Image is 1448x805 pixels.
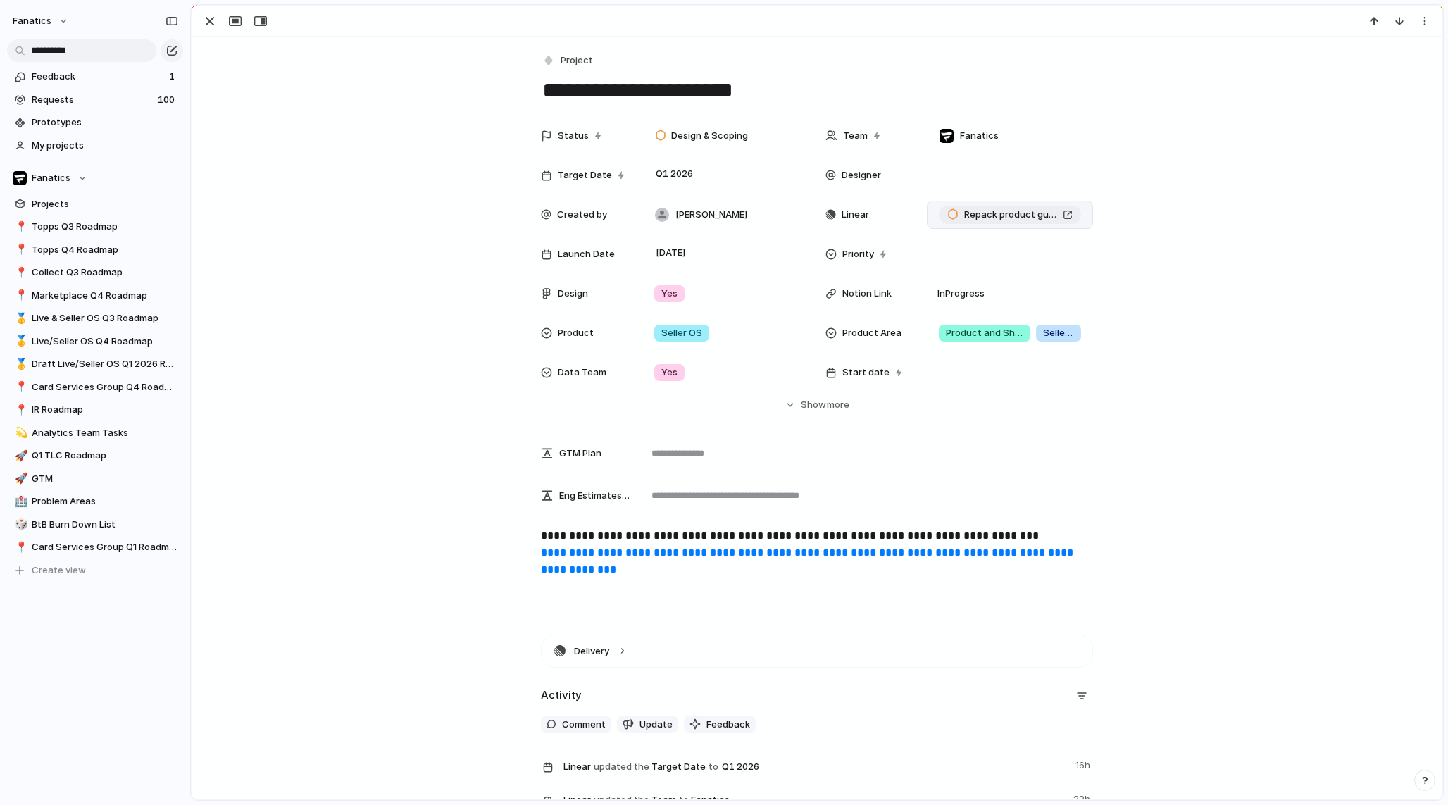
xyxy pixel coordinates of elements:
div: 🥇 [15,356,25,373]
button: Project [539,51,597,71]
div: 🚀 [15,470,25,487]
button: Fanatics [7,168,183,189]
span: Update [639,718,673,732]
button: 📍 [13,220,27,234]
a: 🚀GTM [7,468,183,489]
span: Q1 2026 [652,166,697,182]
div: 🥇 [15,333,25,349]
div: 📍 [15,402,25,418]
span: Created by [557,208,607,222]
span: Launch Date [558,247,615,261]
div: 🏥 [15,494,25,510]
span: Team [843,129,868,143]
span: Live & Seller OS Q3 Roadmap [32,311,178,325]
button: 📍 [13,380,27,394]
span: Feedback [32,70,165,84]
a: 📍Marketplace Q4 Roadmap [7,285,183,306]
button: 📍 [13,266,27,280]
button: Showmore [541,392,1093,418]
span: Comment [562,718,606,732]
span: Product and Show Discovery [946,326,1023,340]
span: Repack product guides [964,208,1057,222]
span: Card Services Group Q4 Roadmap [32,380,178,394]
span: Seller Tools [1043,326,1074,340]
span: Yes [661,366,678,380]
span: 100 [158,93,177,107]
span: to [709,760,718,774]
span: [DATE] [652,244,689,261]
span: Design [558,287,588,301]
a: 📍Collect Q3 Roadmap [7,262,183,283]
span: Projects [32,197,178,211]
button: 🚀 [13,472,27,486]
span: BtB Burn Down List [32,518,178,532]
a: Repack product guides [939,206,1081,224]
span: In Progress [932,287,990,301]
span: GTM [32,472,178,486]
a: 📍Card Services Group Q1 Roadmap [7,537,183,558]
div: 💫 [15,425,25,441]
button: 🥇 [13,335,27,349]
span: Linear [842,208,869,222]
button: Create view [7,560,183,581]
span: Collect Q3 Roadmap [32,266,178,280]
button: 📍 [13,289,27,303]
span: Start date [842,366,890,380]
span: updated the [594,760,649,774]
button: Feedback [684,716,756,734]
div: 🎲 [15,516,25,532]
button: 💫 [13,426,27,440]
span: My projects [32,139,178,153]
span: Notion Link [842,287,892,301]
a: 📍Topps Q3 Roadmap [7,216,183,237]
span: Project [561,54,593,68]
a: Prototypes [7,112,183,133]
a: 💫Analytics Team Tasks [7,423,183,444]
button: Comment [541,716,611,734]
span: Marketplace Q4 Roadmap [32,289,178,303]
div: 📍Topps Q4 Roadmap [7,239,183,261]
div: 🚀Q1 TLC Roadmap [7,445,183,466]
span: Designer [842,168,881,182]
span: Problem Areas [32,494,178,508]
span: IR Roadmap [32,403,178,417]
a: 📍IR Roadmap [7,399,183,420]
span: Analytics Team Tasks [32,426,178,440]
div: 🥇 [15,311,25,327]
span: Product [558,326,594,340]
span: Priority [842,247,874,261]
span: Product Area [842,326,901,340]
span: Topps Q3 Roadmap [32,220,178,234]
h2: Activity [541,687,582,704]
button: 🥇 [13,311,27,325]
span: Fanatics [32,171,70,185]
div: 📍Card Services Group Q4 Roadmap [7,377,183,398]
button: 🥇 [13,357,27,371]
a: Feedback1 [7,66,183,87]
div: 🥇Live & Seller OS Q3 Roadmap [7,308,183,329]
a: 🏥Problem Areas [7,491,183,512]
span: 1 [169,70,177,84]
span: Requests [32,93,154,107]
div: 📍 [15,219,25,235]
span: [PERSON_NAME] [675,208,747,222]
a: Requests100 [7,89,183,111]
a: 🥇Live/Seller OS Q4 Roadmap [7,331,183,352]
span: Q1 2026 [718,759,763,775]
span: Show [801,398,826,412]
div: 📍 [15,539,25,556]
div: 📍 [15,379,25,395]
span: fanatics [13,14,51,28]
span: GTM Plan [559,447,601,461]
div: 🚀 [15,448,25,464]
div: 🥇Draft Live/Seller OS Q1 2026 Roadmap [7,354,183,375]
button: Update [617,716,678,734]
span: Design & Scoping [671,129,748,143]
button: 📍 [13,243,27,257]
button: 📍 [13,540,27,554]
